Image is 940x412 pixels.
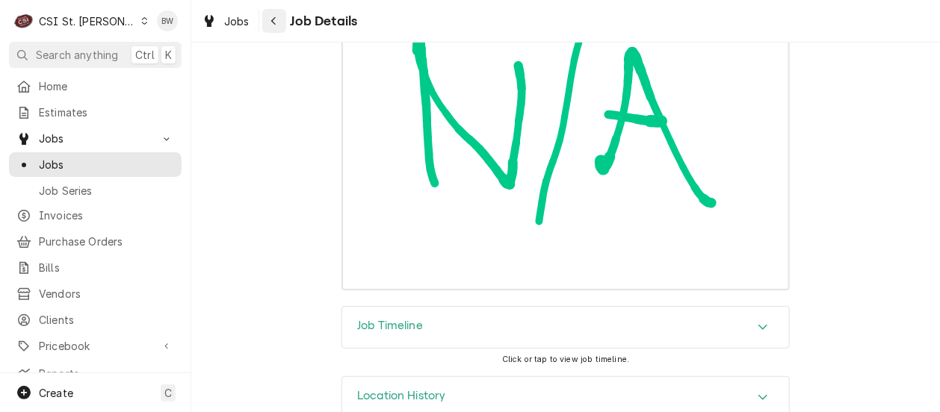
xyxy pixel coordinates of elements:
[157,10,178,31] div: BW
[39,234,174,249] span: Purchase Orders
[39,387,73,399] span: Create
[9,361,182,386] a: Reports
[39,78,174,94] span: Home
[9,334,182,358] a: Go to Pricebook
[196,9,256,34] a: Jobs
[9,126,182,151] a: Go to Jobs
[357,389,446,403] h3: Location History
[13,10,34,31] div: CSI St. Louis's Avatar
[157,10,178,31] div: Brad Wicks's Avatar
[135,47,155,63] span: Ctrl
[9,281,182,306] a: Vendors
[39,207,174,223] span: Invoices
[39,131,152,146] span: Jobs
[39,338,152,354] span: Pricebook
[13,10,34,31] div: C
[39,260,174,275] span: Bills
[262,9,286,33] button: Navigate back
[39,104,174,120] span: Estimates
[9,203,182,228] a: Invoices
[9,100,182,125] a: Estimates
[9,308,182,332] a: Clients
[36,47,118,63] span: Search anything
[9,42,182,68] button: Search anythingCtrlK
[342,307,789,349] button: Accordion Details Expand Trigger
[224,13,250,29] span: Jobs
[341,306,790,349] div: Job Timeline
[39,286,174,302] span: Vendors
[39,157,174,172] span: Jobs
[39,13,136,29] div: CSI St. [PERSON_NAME]
[165,47,172,63] span: K
[9,255,182,280] a: Bills
[39,312,174,328] span: Clients
[357,319,423,333] h3: Job Timeline
[342,307,789,349] div: Accordion Header
[9,152,182,177] a: Jobs
[9,74,182,99] a: Home
[502,355,629,364] span: Click or tap to view job timeline.
[39,366,174,381] span: Reports
[9,178,182,203] a: Job Series
[286,11,358,31] span: Job Details
[9,229,182,254] a: Purchase Orders
[164,385,172,401] span: C
[39,183,174,199] span: Job Series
